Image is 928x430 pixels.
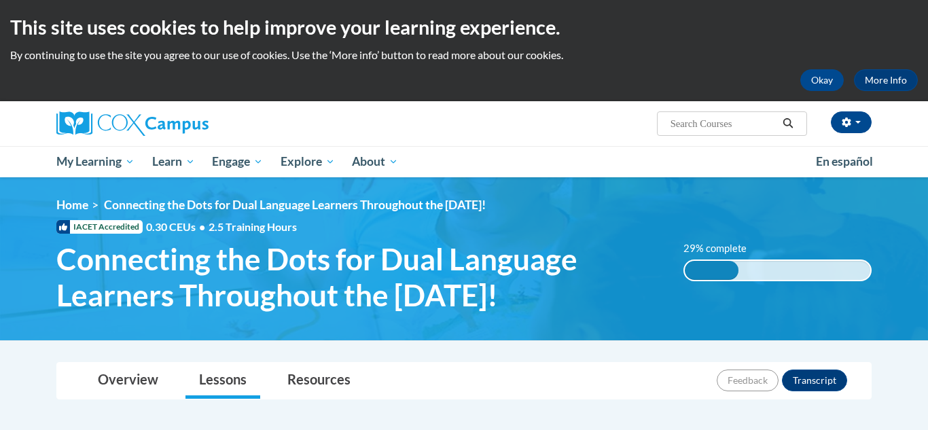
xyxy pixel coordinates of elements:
[816,154,873,168] span: En español
[152,154,195,170] span: Learn
[10,48,918,62] p: By continuing to use the site you agree to our use of cookies. Use the ‘More info’ button to read...
[199,220,205,233] span: •
[685,261,738,280] div: 29% complete
[669,115,778,132] input: Search Courses
[56,111,209,136] img: Cox Campus
[782,370,847,391] button: Transcript
[10,14,918,41] h2: This site uses cookies to help improve your learning experience.
[352,154,398,170] span: About
[683,241,762,256] label: 29% complete
[36,146,892,177] div: Main menu
[56,111,315,136] a: Cox Campus
[344,146,408,177] a: About
[56,241,663,313] span: Connecting the Dots for Dual Language Learners Throughout the [DATE]!
[143,146,204,177] a: Learn
[272,146,344,177] a: Explore
[778,115,798,132] button: Search
[831,111,872,133] button: Account Settings
[854,69,918,91] a: More Info
[274,363,364,399] a: Resources
[209,220,297,233] span: 2.5 Training Hours
[717,370,779,391] button: Feedback
[185,363,260,399] a: Lessons
[146,219,209,234] span: 0.30 CEUs
[800,69,844,91] button: Okay
[48,146,143,177] a: My Learning
[84,363,172,399] a: Overview
[56,154,135,170] span: My Learning
[56,220,143,234] span: IACET Accredited
[56,198,88,212] a: Home
[807,147,882,176] a: En español
[212,154,263,170] span: Engage
[281,154,335,170] span: Explore
[203,146,272,177] a: Engage
[104,198,486,212] span: Connecting the Dots for Dual Language Learners Throughout the [DATE]!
